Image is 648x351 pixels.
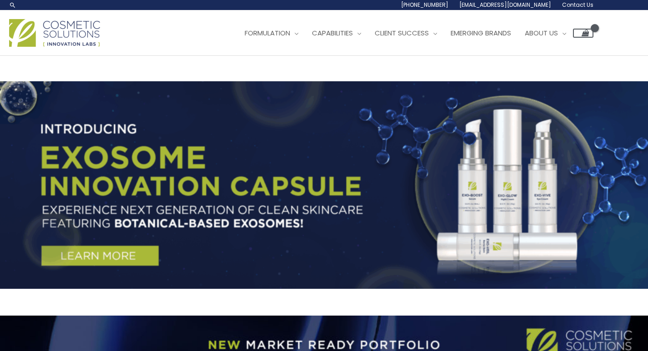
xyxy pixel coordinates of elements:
a: Formulation [238,20,305,47]
a: Capabilities [305,20,368,47]
span: Contact Us [562,1,593,9]
span: [PHONE_NUMBER] [401,1,448,9]
span: Emerging Brands [451,28,511,38]
nav: Site Navigation [231,20,593,47]
a: Emerging Brands [444,20,518,47]
a: View Shopping Cart, empty [573,29,593,38]
span: Capabilities [312,28,353,38]
img: Cosmetic Solutions Logo [9,19,100,47]
a: Client Success [368,20,444,47]
a: Search icon link [9,1,16,9]
span: Client Success [375,28,429,38]
a: About Us [518,20,573,47]
span: [EMAIL_ADDRESS][DOMAIN_NAME] [459,1,551,9]
span: About Us [525,28,558,38]
span: Formulation [245,28,290,38]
